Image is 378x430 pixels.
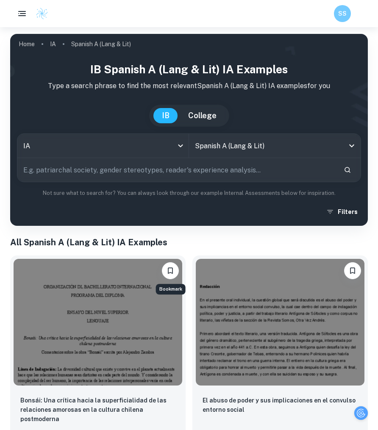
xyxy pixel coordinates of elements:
a: Clastify logo [31,7,48,20]
div: IA [17,134,189,158]
button: SS [334,5,351,22]
p: Bonsái: Una crítica hacia la superficialidad de las relaciones amorosas en la cultura chilena pos... [20,396,175,424]
h1: All Spanish A (Lang & Lit) IA Examples [10,236,368,249]
div: Bookmark [156,284,186,294]
h6: SS [338,9,347,18]
a: IA [50,38,56,50]
button: IB [153,108,178,123]
a: Home [19,38,35,50]
button: Bookmark [162,262,179,279]
button: Open [346,140,358,152]
h1: IB Spanish A (Lang & Lit) IA examples [17,61,361,78]
img: Spanish A (Lang & Lit) IA example thumbnail: Bonsái: Una crítica hacia la superficial [14,259,182,386]
p: Not sure what to search for? You can always look through our example Internal Assessments below f... [17,189,361,197]
p: Type a search phrase to find the most relevant Spanish A (Lang & Lit) IA examples for you [17,81,361,91]
img: Spanish A (Lang & Lit) IA example thumbnail: El abuso de poder y sus implicaciones en [196,259,364,386]
button: Filters [324,204,361,219]
button: Bookmark [344,262,361,279]
p: El abuso de poder y sus implicaciones en el convulso entorno social [203,396,358,414]
button: College [180,108,225,123]
input: E.g. patriarchal society, gender stereotypes, reader's experience analysis... [17,158,337,182]
img: Clastify logo [36,7,48,20]
img: profile cover [10,34,368,226]
p: Spanish A (Lang & Lit) [71,39,131,49]
button: Search [340,163,355,177]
